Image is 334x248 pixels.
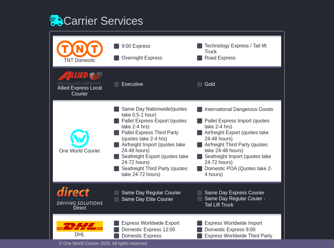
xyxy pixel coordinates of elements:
span: Seafreight Third Party (quotes take 24-72 hours) [121,166,187,177]
span: Seafreight Export (quotes take 24-72 hours) [121,154,188,165]
span: Same Day Regular Couier - Tail Lift Truck [205,196,265,207]
div: DHL [56,232,103,237]
span: Gold [205,82,215,87]
span: Express Worldwide Third Party [205,233,272,238]
img: Allied Express Local Courier [57,71,103,85]
span: Overnight Express [121,55,162,60]
span: Same Day Express Courier [205,190,264,195]
span: Airfreight Third Party (quotes take 24-48 hours) [205,142,268,153]
span: Pallet Express Export (quotes take 2-4 hrs) [121,118,187,129]
img: DHL [57,221,103,231]
span: Seafreight Import (quotes take 24-72 hours) [205,154,271,165]
span: Airfreight Export (quotes take 24-48 hours) [205,130,268,141]
span: Express Worldwide Export [121,220,179,226]
span: Same Day Elite Courier [121,197,173,202]
span: Domestic Express 12:00 [121,227,175,232]
span: 9:00 Express [121,43,150,49]
span: Pallet Express Import (quotes take 2-4 hrs) [205,118,269,129]
div: Allied Express Local Courier [56,85,103,97]
span: Express Worldwide Import [205,220,262,226]
span: Executive [121,82,143,87]
span: Airfreight Import (quotes take 24-48 hours) [121,142,185,153]
span: Domestic Express 9:00 [205,227,256,232]
span: International Dangerous Goods [205,107,273,112]
img: One World Courier [70,129,89,148]
span: Pallet Express Third Party (quotes take 2-4 hrs) [121,130,179,141]
div: Direct [56,205,103,211]
h3: Carrier Services [49,15,285,27]
div: TNT Domestic [56,57,103,63]
div: One World Courier [56,148,103,154]
span: © One World Courier 2025. All rights reserved. [59,241,148,246]
span: Domestic POA (Quotes take 2-4 hours) [205,166,272,177]
img: Direct [57,186,103,205]
span: Technology Express / Tail lift Truck [205,43,267,54]
span: Road Express [205,55,236,60]
span: Domestic Express [121,233,161,238]
span: Same Day Regular Courier [121,190,181,195]
img: TNT Domestic [57,40,103,57]
span: Same Day Nationwide(quotes take 0.5-1 hour) [121,106,187,117]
